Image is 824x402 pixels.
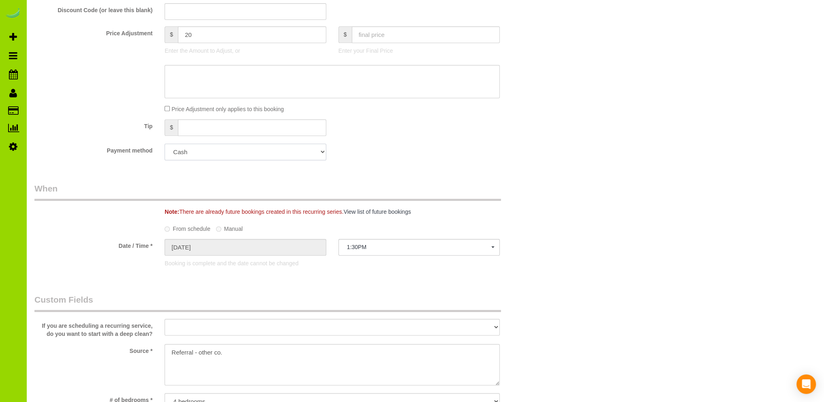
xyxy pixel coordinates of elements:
[165,209,179,215] strong: Note:
[165,47,326,55] p: Enter the Amount to Adjust, or
[338,47,500,55] p: Enter your Final Price
[28,26,158,37] label: Price Adjustment
[165,222,210,233] label: From schedule
[352,26,500,43] input: final price
[171,106,284,112] span: Price Adjustment only applies to this booking
[165,239,326,256] input: MM/DD/YYYY
[338,26,352,43] span: $
[796,374,816,394] div: Open Intercom Messenger
[28,119,158,130] label: Tip
[158,208,549,216] div: There are already future bookings created in this recurring series.
[344,209,411,215] a: View list of future bookings
[216,226,221,232] input: Manual
[165,26,178,43] span: $
[28,239,158,250] label: Date / Time *
[28,144,158,155] label: Payment method
[216,222,243,233] label: Manual
[28,3,158,14] label: Discount Code (or leave this blank)
[347,244,491,250] span: 1:30PM
[165,226,170,232] input: From schedule
[338,239,500,256] button: 1:30PM
[5,8,21,19] img: Automaid Logo
[34,183,501,201] legend: When
[165,259,500,267] p: Booking is complete and the date cannot be changed
[28,344,158,355] label: Source *
[34,294,501,312] legend: Custom Fields
[28,319,158,338] label: If you are scheduling a recurring service, do you want to start with a deep clean?
[165,119,178,136] span: $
